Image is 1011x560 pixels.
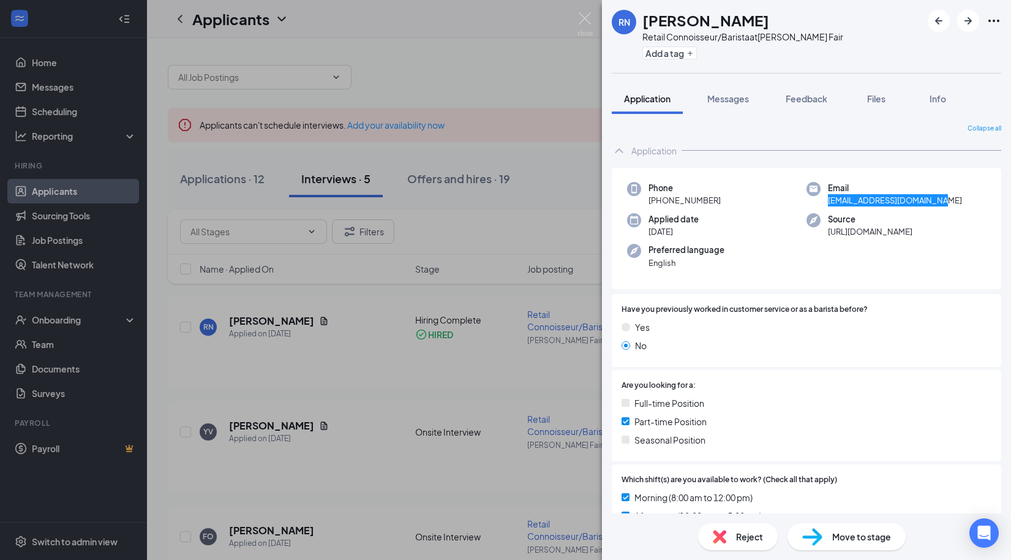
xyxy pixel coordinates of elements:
[957,10,979,32] button: ArrowRight
[634,491,753,504] span: Morning (8:00 am to 12:00 pm)
[634,433,705,447] span: Seasonal Position
[648,244,724,256] span: Preferred language
[648,182,721,194] span: Phone
[969,518,999,548] div: Open Intercom Messenger
[648,194,721,206] span: [PHONE_NUMBER]
[622,474,837,486] span: Which shift(s) are you available to work? (Check all that apply)
[786,93,827,104] span: Feedback
[828,213,912,225] span: Source
[928,10,950,32] button: ArrowLeftNew
[648,225,699,238] span: [DATE]
[612,143,626,158] svg: ChevronUp
[634,509,762,523] span: Afternoon (12:00 pm to 5:00 pm)
[828,194,962,206] span: [EMAIL_ADDRESS][DOMAIN_NAME]
[832,530,891,543] span: Move to stage
[828,182,962,194] span: Email
[867,93,885,104] span: Files
[624,93,671,104] span: Application
[631,145,677,157] div: Application
[634,415,707,428] span: Part-time Position
[987,13,1001,28] svg: Ellipses
[618,16,630,28] div: RN
[635,320,650,334] span: Yes
[828,225,912,238] span: [URL][DOMAIN_NAME]
[686,50,694,57] svg: Plus
[635,339,647,352] span: No
[642,10,769,31] h1: [PERSON_NAME]
[930,93,946,104] span: Info
[968,124,1001,134] span: Collapse all
[648,213,699,225] span: Applied date
[736,530,763,543] span: Reject
[642,47,697,59] button: PlusAdd a tag
[622,380,696,392] span: Are you looking for a:
[648,257,724,269] span: English
[642,31,843,43] div: Retail Connoisseur/Barista at [PERSON_NAME] Fair
[707,93,749,104] span: Messages
[961,13,975,28] svg: ArrowRight
[622,304,868,316] span: Have you previously worked in customer service or as a barista before?
[634,396,704,410] span: Full-time Position
[931,13,946,28] svg: ArrowLeftNew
